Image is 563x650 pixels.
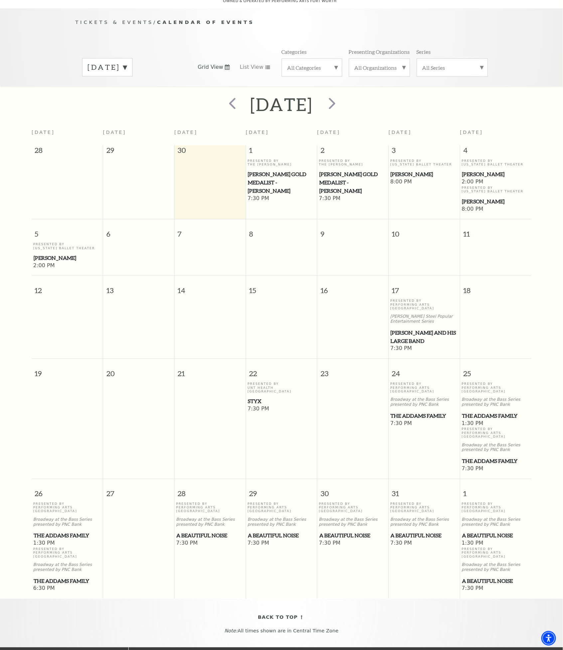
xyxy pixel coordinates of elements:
span: [DATE] [103,130,126,135]
p: Presented By Performing Arts [GEOGRAPHIC_DATA] [247,502,315,513]
span: The Addams Family [391,412,458,420]
span: 18 [460,276,531,299]
p: Broadway at the Bass Series presented by PNC Bank [33,517,101,527]
span: [PERSON_NAME] [462,170,529,178]
span: 30 [317,479,388,502]
span: 1:30 PM [33,540,101,547]
p: Presented By Performing Arts [GEOGRAPHIC_DATA] [462,427,530,438]
span: 9 [317,219,388,242]
span: 7:30 PM [247,405,315,413]
p: Presented By [US_STATE] Ballet Theater [462,159,530,166]
p: / [75,18,488,27]
span: 28 [32,145,103,159]
p: Series [417,48,431,55]
span: 26 [32,479,103,502]
label: [DATE] [88,62,127,72]
span: [PERSON_NAME] [34,254,101,262]
p: Broadway at the Bass Series presented by PNC Bank [462,443,530,453]
span: [DATE] [32,130,55,135]
p: Broadway at the Bass Series presented by PNC Bank [462,397,530,407]
p: Presented By UNT Health [GEOGRAPHIC_DATA] [247,382,315,393]
button: next [319,93,344,116]
p: All times shown are in Central Time Zone [6,628,557,634]
span: 7:30 PM [390,420,458,427]
span: 4 [460,145,531,159]
p: Presented By Performing Arts [GEOGRAPHIC_DATA] [462,382,530,393]
span: 29 [246,479,317,502]
span: 7:30 PM [462,585,530,593]
span: List View [240,63,263,71]
span: 6:30 PM [33,585,101,593]
span: 7 [175,219,246,242]
p: Categories [282,48,307,55]
h2: [DATE] [250,94,313,115]
span: 27 [103,479,174,502]
span: 5 [32,219,103,242]
span: 17 [389,276,460,299]
span: [DATE] [317,130,341,135]
span: 22 [246,359,317,382]
p: Broadway at the Bass Series presented by PNC Bank [247,517,315,527]
span: 20 [103,359,174,382]
span: The Addams Family [34,532,101,540]
p: Presented By Performing Arts [GEOGRAPHIC_DATA] [33,502,101,513]
span: 13 [103,276,174,299]
span: [DATE] [246,130,269,135]
button: prev [219,93,244,116]
span: A Beautiful Noise [462,577,529,586]
p: Broadway at the Bass Series presented by PNC Bank [390,517,458,527]
span: 1 [460,479,531,502]
span: 7:30 PM [390,345,458,352]
span: 7:30 PM [462,465,530,473]
span: 31 [389,479,460,502]
span: A Beautiful Noise [248,532,315,540]
p: Broadway at the Bass Series presented by PNC Bank [33,563,101,573]
span: 8 [246,219,317,242]
p: Presented By Performing Arts [GEOGRAPHIC_DATA] [176,502,244,513]
span: The Addams Family [462,412,529,420]
span: [PERSON_NAME] [391,170,458,178]
p: Presented By The [PERSON_NAME] [319,159,387,166]
span: 2:00 PM [33,262,101,270]
span: 1 [246,145,317,159]
p: Broadway at the Bass Series presented by PNC Bank [390,397,458,407]
em: Note: [224,628,238,634]
span: 7:30 PM [247,540,315,547]
p: Presented By Performing Arts [GEOGRAPHIC_DATA] [390,382,458,393]
label: All Categories [287,64,337,71]
div: Accessibility Menu [541,631,556,646]
span: 24 [389,359,460,382]
span: [PERSON_NAME] Gold Medalist - [PERSON_NAME] [319,170,386,195]
span: 2 [317,145,388,159]
span: The Addams Family [34,577,101,586]
p: [PERSON_NAME] Steel Popular Entertainment Series [390,314,458,324]
span: Back To Top [258,613,298,622]
span: 11 [460,219,531,242]
span: [DATE] [174,130,198,135]
p: Broadway at the Bass Series presented by PNC Bank [319,517,387,527]
p: Presented By Performing Arts [GEOGRAPHIC_DATA] [33,547,101,559]
span: Styx [248,397,315,405]
p: Presented By Performing Arts [GEOGRAPHIC_DATA] [390,502,458,513]
span: 21 [175,359,246,382]
span: A Beautiful Noise [391,532,458,540]
span: 25 [460,359,531,382]
span: 23 [317,359,388,382]
p: Broadway at the Bass Series presented by PNC Bank [176,517,244,527]
span: [DATE] [389,130,412,135]
span: 29 [103,145,174,159]
p: Presented By Performing Arts [GEOGRAPHIC_DATA] [462,502,530,513]
span: 7:30 PM [319,540,387,547]
span: 12 [32,276,103,299]
span: Tickets & Events [75,19,154,25]
p: Broadway at the Bass Series presented by PNC Bank [462,517,530,527]
span: 3 [389,145,460,159]
span: A Beautiful Noise [319,532,386,540]
span: 7:30 PM [319,195,387,202]
span: A Beautiful Noise [462,532,529,540]
label: All Organizations [354,64,404,71]
p: Presented By [US_STATE] Ballet Theater [390,159,458,166]
span: 1:30 PM [462,420,530,427]
p: Presented By Performing Arts [GEOGRAPHIC_DATA] [462,547,530,559]
p: Presented By Performing Arts [GEOGRAPHIC_DATA] [319,502,387,513]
